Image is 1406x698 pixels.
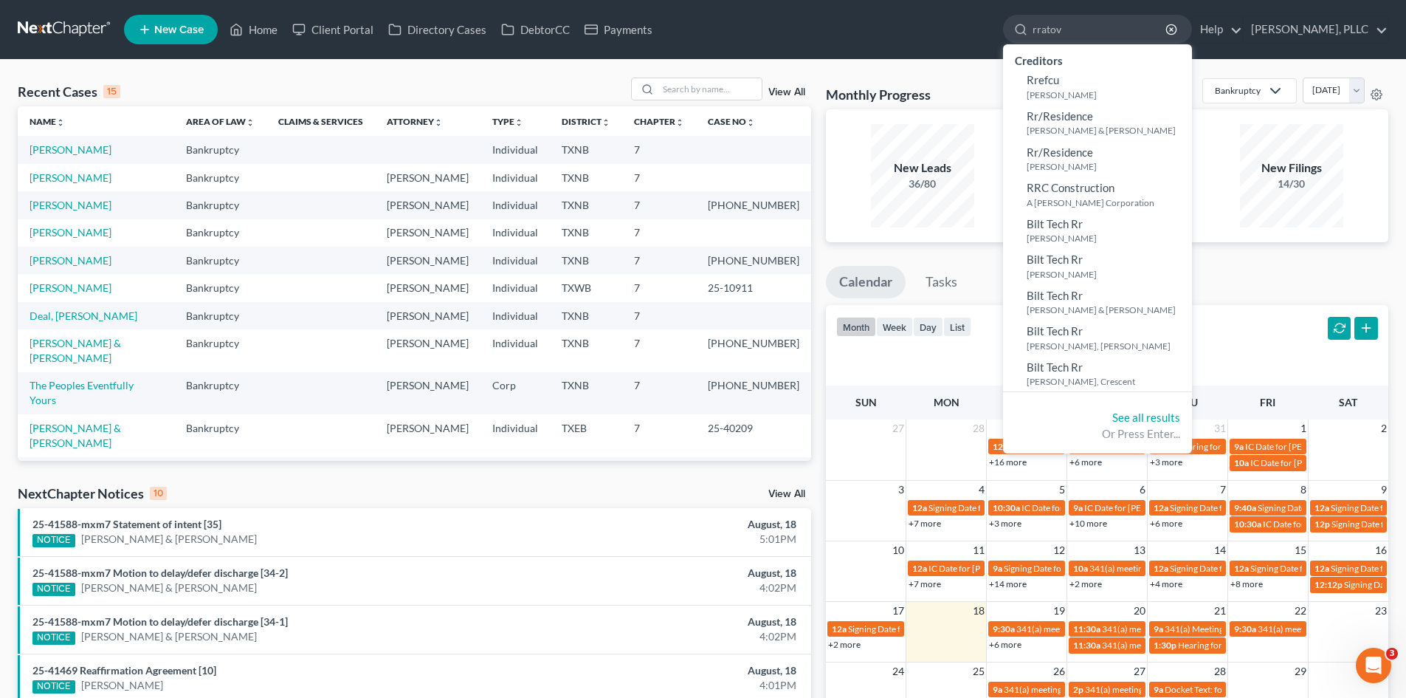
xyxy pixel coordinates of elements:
span: Rr/Residence [1027,109,1093,123]
td: TXWB [550,274,622,301]
div: August, 18 [551,517,796,532]
a: See all results [1112,411,1180,424]
a: [PERSON_NAME] & [PERSON_NAME] [30,337,121,364]
td: Bankruptcy [174,136,266,163]
a: [PERSON_NAME] [30,254,111,267]
iframe: Intercom live chat [1356,648,1391,683]
span: 9 [1379,481,1388,499]
td: 7 [622,457,696,485]
span: 10:30a [993,502,1020,513]
span: 9:30a [993,623,1015,634]
span: 10a [1073,563,1088,574]
i: unfold_more [56,118,65,127]
td: TXNB [550,457,622,485]
span: 9:30a [1234,623,1256,634]
button: day [913,317,943,337]
span: Signing Date for [PERSON_NAME] [1258,502,1390,513]
div: NOTICE [32,534,75,547]
span: 12a [1154,502,1168,513]
span: 6 [1138,481,1147,499]
div: August, 18 [551,615,796,629]
a: +10 more [1069,518,1107,529]
td: [PERSON_NAME] [375,219,480,247]
span: 13 [1132,541,1147,559]
td: 7 [622,274,696,301]
i: unfold_more [746,118,755,127]
span: 27 [891,420,906,437]
span: 341(a) meeting for [PERSON_NAME] [1102,640,1244,651]
span: 12p [1314,519,1330,530]
span: 9a [1154,684,1163,695]
span: 12a [993,441,1007,452]
a: Rr/Residence[PERSON_NAME] [1003,141,1192,177]
a: [PERSON_NAME] & [PERSON_NAME] [81,629,257,644]
h3: Monthly Progress [826,86,931,103]
a: +2 more [1069,578,1102,589]
td: [PHONE_NUMBER] [696,329,811,372]
span: IC Date for [PERSON_NAME] [1021,502,1134,513]
td: TXNB [550,219,622,247]
td: Bankruptcy [174,372,266,414]
button: week [876,317,913,337]
a: Rr/Residence[PERSON_NAME] & [PERSON_NAME] [1003,105,1192,141]
span: 12a [832,623,847,634]
td: Bankruptcy [174,164,266,191]
span: IC Date for [PERSON_NAME] [1250,457,1363,468]
a: The Peoples Eventfully Yours [30,379,134,406]
span: Signing Date for [PERSON_NAME] [1170,502,1302,513]
td: [PHONE_NUMBER] [696,247,811,274]
td: Individual [480,219,550,247]
i: unfold_more [602,118,610,127]
td: [PHONE_NUMBER] [696,191,811,219]
small: [PERSON_NAME] [1027,268,1188,281]
span: 12a [1234,563,1249,574]
span: Fri [1260,396,1275,408]
span: 3 [1386,648,1398,660]
a: [PERSON_NAME] & [PERSON_NAME] [30,422,121,449]
a: [PERSON_NAME] & [PERSON_NAME] [81,532,257,547]
span: IC Date for [PERSON_NAME] [1084,502,1197,513]
a: Calendar [826,266,906,298]
span: 11 [971,541,986,559]
i: unfold_more [514,118,523,127]
span: IC Date for [PERSON_NAME] [1245,441,1358,452]
td: 7 [622,372,696,414]
span: IC Date for [PERSON_NAME] [1263,519,1376,530]
td: [PERSON_NAME] [375,164,480,191]
a: Typeunfold_more [492,116,523,127]
td: TXNB [550,191,622,219]
div: NOTICE [32,632,75,645]
span: 12a [912,502,927,513]
input: Search by name... [658,78,762,100]
a: Case Nounfold_more [708,116,755,127]
input: Search by name... [1033,16,1168,43]
small: [PERSON_NAME], [PERSON_NAME] [1027,340,1188,352]
span: 341(a) meeting for [PERSON_NAME] [1089,563,1232,574]
a: Bilt Tech Rr[PERSON_NAME] & [PERSON_NAME] [1003,284,1192,321]
a: Chapterunfold_more [634,116,684,127]
small: [PERSON_NAME] [1027,232,1188,244]
a: Payments [577,16,660,43]
span: 12a [1154,563,1168,574]
td: 7 [622,302,696,329]
span: 7 [1219,481,1227,499]
a: Bilt Tech Rr[PERSON_NAME], [PERSON_NAME] [1003,320,1192,356]
span: 14 [1213,541,1227,559]
span: 15 [1293,541,1308,559]
span: Signing Date for [PERSON_NAME] [1250,563,1382,574]
a: +16 more [989,456,1027,468]
span: 19 [1052,602,1066,620]
span: 9a [993,684,1002,695]
span: 9a [993,563,1002,574]
td: 25-10911 [696,274,811,301]
th: Claims & Services [266,106,375,136]
td: [PERSON_NAME] [375,247,480,274]
span: 12a [912,563,927,574]
div: Bankruptcy [1215,84,1261,97]
small: [PERSON_NAME] & [PERSON_NAME] [1027,124,1188,137]
span: Hearing for Alleo Holdings Corporation [1178,640,1330,651]
span: 5 [1058,481,1066,499]
td: TXNB [550,302,622,329]
a: Help [1193,16,1242,43]
a: Area of Lawunfold_more [186,116,255,127]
